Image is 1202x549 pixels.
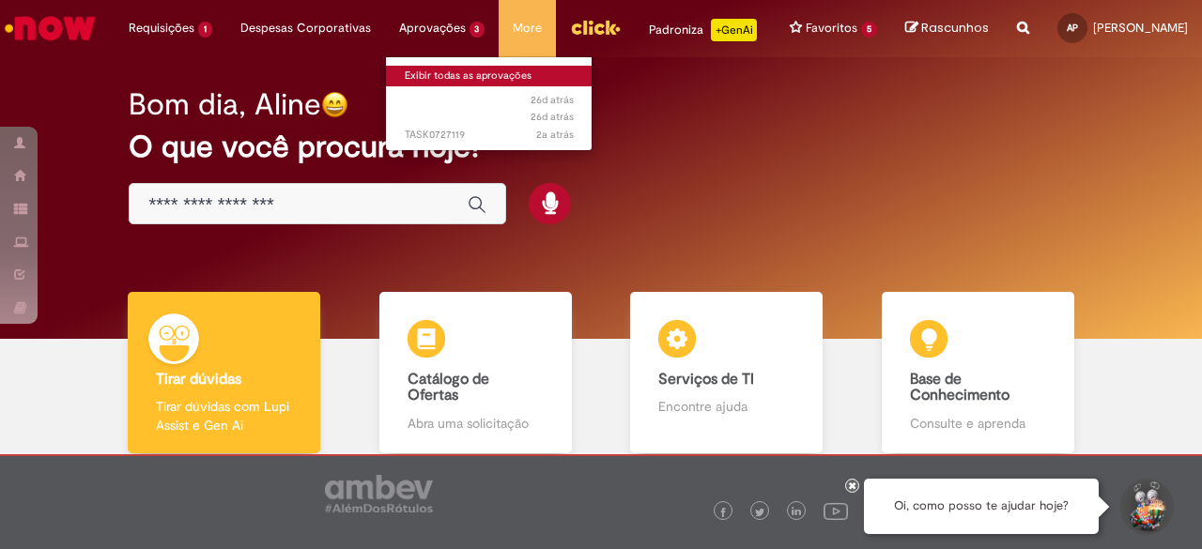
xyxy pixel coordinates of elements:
span: 5 [861,22,877,38]
span: [PERSON_NAME] [1093,20,1188,36]
a: Rascunhos [905,20,989,38]
img: logo_footer_youtube.png [824,498,848,523]
img: logo_footer_ambev_rotulo_gray.png [325,475,433,512]
span: Requisições [129,19,194,38]
span: More [513,19,542,38]
span: Favoritos [806,19,857,38]
h2: Bom dia, Aline [129,88,321,121]
b: Catálogo de Ofertas [408,370,489,405]
span: Despesas Corporativas [240,19,371,38]
span: AP [1067,22,1078,34]
a: Exibir todas as aprovações [386,66,593,86]
img: ServiceNow [2,9,99,47]
span: 26d atrás [531,93,574,107]
a: Aberto : [386,90,593,96]
p: Consulte e aprenda [910,414,1046,433]
a: Aberto : [386,107,593,113]
div: Padroniza [649,19,757,41]
p: Encontre ajuda [658,397,794,416]
img: logo_footer_facebook.png [718,508,728,517]
b: Base de Conhecimento [910,370,1009,405]
b: Tirar dúvidas [156,370,241,389]
time: 06/08/2025 14:19:46 [531,110,574,124]
img: happy-face.png [321,91,348,118]
span: Rascunhos [921,19,989,37]
p: Abra uma solicitação [408,414,544,433]
h2: O que você procura hoje? [129,130,1072,163]
span: 26d atrás [531,110,574,124]
ul: Aprovações [385,56,593,151]
b: Serviços de TI [658,370,754,389]
span: TASK0727119 [405,128,574,143]
img: click_logo_yellow_360x200.png [570,13,621,41]
p: Tirar dúvidas com Lupi Assist e Gen Ai [156,397,292,435]
div: Oi, como posso te ajudar hoje? [864,479,1099,534]
span: 3 [470,22,485,38]
img: logo_footer_linkedin.png [792,507,801,518]
a: Tirar dúvidas Tirar dúvidas com Lupi Assist e Gen Ai [99,292,350,454]
span: Aprovações [399,19,466,38]
time: 03/11/2023 08:03:39 [536,128,574,142]
span: 1 [198,22,212,38]
span: 2a atrás [536,128,574,142]
button: Iniciar Conversa de Suporte [1117,479,1174,535]
a: Base de Conhecimento Consulte e aprenda [853,292,1104,454]
a: Aberto TASK0727119 : [386,125,593,145]
a: Serviços de TI Encontre ajuda [601,292,853,454]
p: +GenAi [711,19,757,41]
a: Catálogo de Ofertas Abra uma solicitação [350,292,602,454]
time: 06/08/2025 14:19:57 [531,93,574,107]
img: logo_footer_twitter.png [755,508,764,517]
